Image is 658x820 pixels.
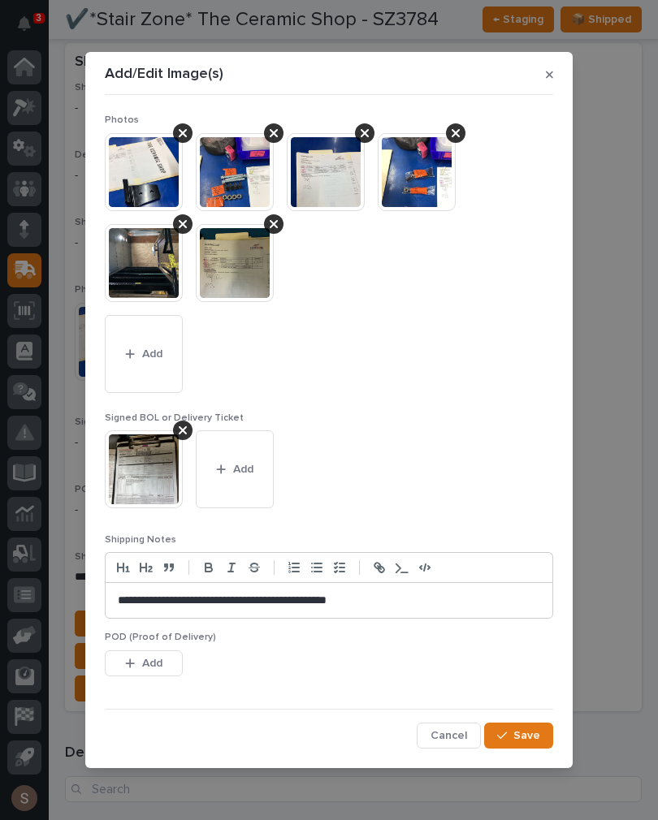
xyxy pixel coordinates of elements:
span: POD (Proof of Delivery) [105,632,216,642]
span: Shipping Notes [105,535,176,545]
span: Signed BOL or Delivery Ticket [105,413,244,423]
span: Photos [105,115,139,125]
button: Add [105,650,183,676]
span: Add [142,347,162,361]
button: Cancel [417,723,481,749]
button: Save [484,723,553,749]
button: Add [196,430,274,508]
span: Cancel [431,728,467,743]
button: Add [105,315,183,393]
span: Add [142,656,162,671]
span: Add [233,462,253,477]
span: Save [513,728,540,743]
p: Add/Edit Image(s) [105,66,223,84]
